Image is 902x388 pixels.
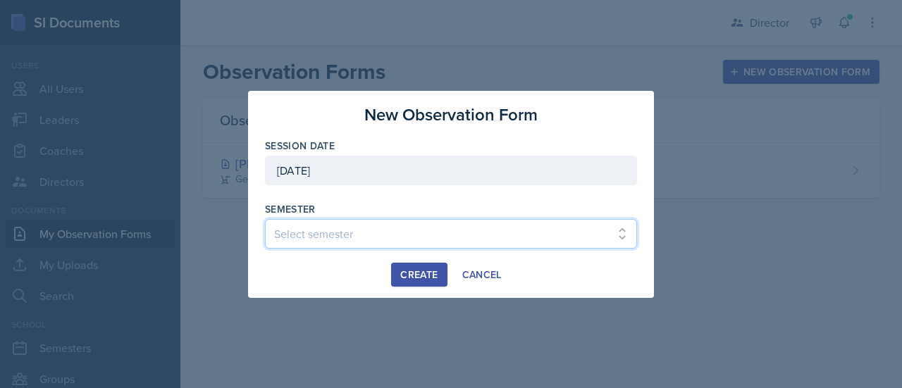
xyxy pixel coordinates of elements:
div: Cancel [462,269,502,280]
button: Create [391,263,447,287]
label: Semester [265,202,316,216]
div: Create [400,269,438,280]
button: Cancel [453,263,511,287]
label: Session Date [265,139,335,153]
h3: New Observation Form [364,102,538,127]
